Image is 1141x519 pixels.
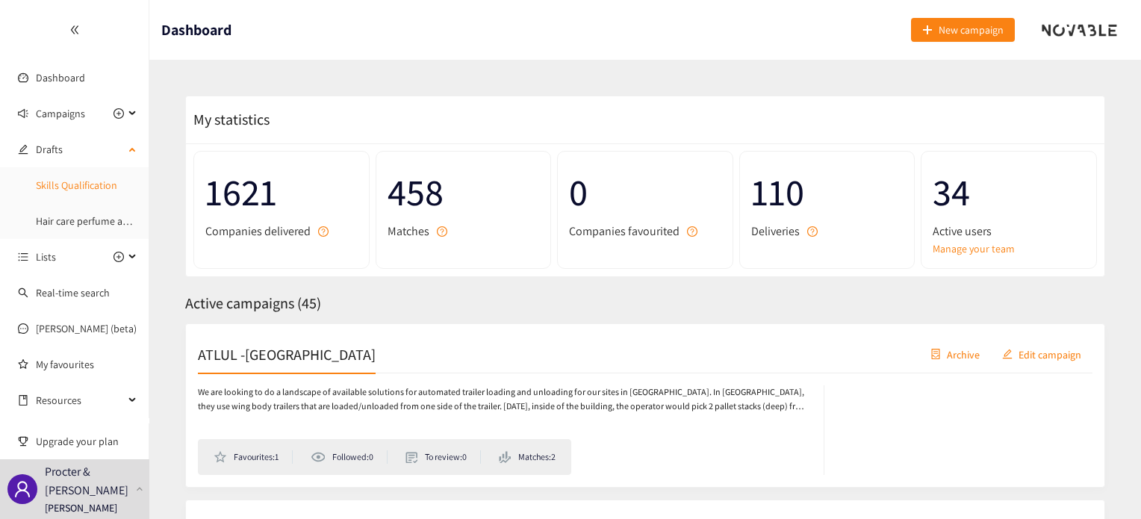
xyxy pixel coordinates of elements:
span: plus-circle [114,252,124,262]
span: Matches [388,222,429,240]
span: Upgrade your plan [36,426,137,456]
span: 0 [569,163,721,222]
span: container [930,349,941,361]
span: Resources [36,385,124,415]
a: My favourites [36,349,137,379]
span: New campaign [939,22,1004,38]
span: trophy [18,436,28,447]
span: 458 [388,163,540,222]
a: [PERSON_NAME] (beta) [36,322,137,335]
span: edit [18,144,28,155]
span: plus [922,25,933,37]
span: Drafts [36,134,124,164]
li: Favourites: 1 [214,450,293,464]
span: Companies favourited [569,222,680,240]
span: double-left [69,25,80,35]
span: 1621 [205,163,358,222]
span: Lists [36,242,56,272]
span: Active users [933,222,992,240]
h2: ATLUL -[GEOGRAPHIC_DATA] [198,344,376,364]
li: Followed: 0 [311,450,387,464]
span: book [18,395,28,405]
span: My statistics [186,110,270,129]
button: editEdit campaign [991,342,1092,366]
a: Skills Qualification [36,178,117,192]
span: Active campaigns ( 45 ) [185,293,321,313]
span: sound [18,108,28,119]
p: We are looking to do a landscape of available solutions for automated trailer loading and unloadi... [198,385,809,414]
p: Procter & [PERSON_NAME] [45,462,130,500]
span: edit [1002,349,1013,361]
li: To review: 0 [405,450,481,464]
span: plus-circle [114,108,124,119]
span: Deliveries [751,222,800,240]
span: question-circle [437,226,447,237]
span: user [13,480,31,498]
a: Hair care perfume automation [36,214,170,228]
button: plusNew campaign [911,18,1015,42]
a: Dashboard [36,71,85,84]
span: question-circle [807,226,818,237]
span: question-circle [687,226,697,237]
span: Campaigns [36,99,85,128]
span: 34 [933,163,1085,222]
button: containerArchive [919,342,991,366]
span: question-circle [318,226,329,237]
span: Companies delivered [205,222,311,240]
span: unordered-list [18,252,28,262]
a: Manage your team [933,240,1085,257]
a: Real-time search [36,286,110,299]
p: [PERSON_NAME] [45,500,117,516]
li: Matches: 2 [499,450,556,464]
span: 110 [751,163,904,222]
a: ATLUL -[GEOGRAPHIC_DATA]containerArchiveeditEdit campaignWe are looking to do a landscape of avai... [185,323,1105,488]
span: Edit campaign [1019,346,1081,362]
span: Archive [947,346,980,362]
iframe: Chat Widget [1066,447,1141,519]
